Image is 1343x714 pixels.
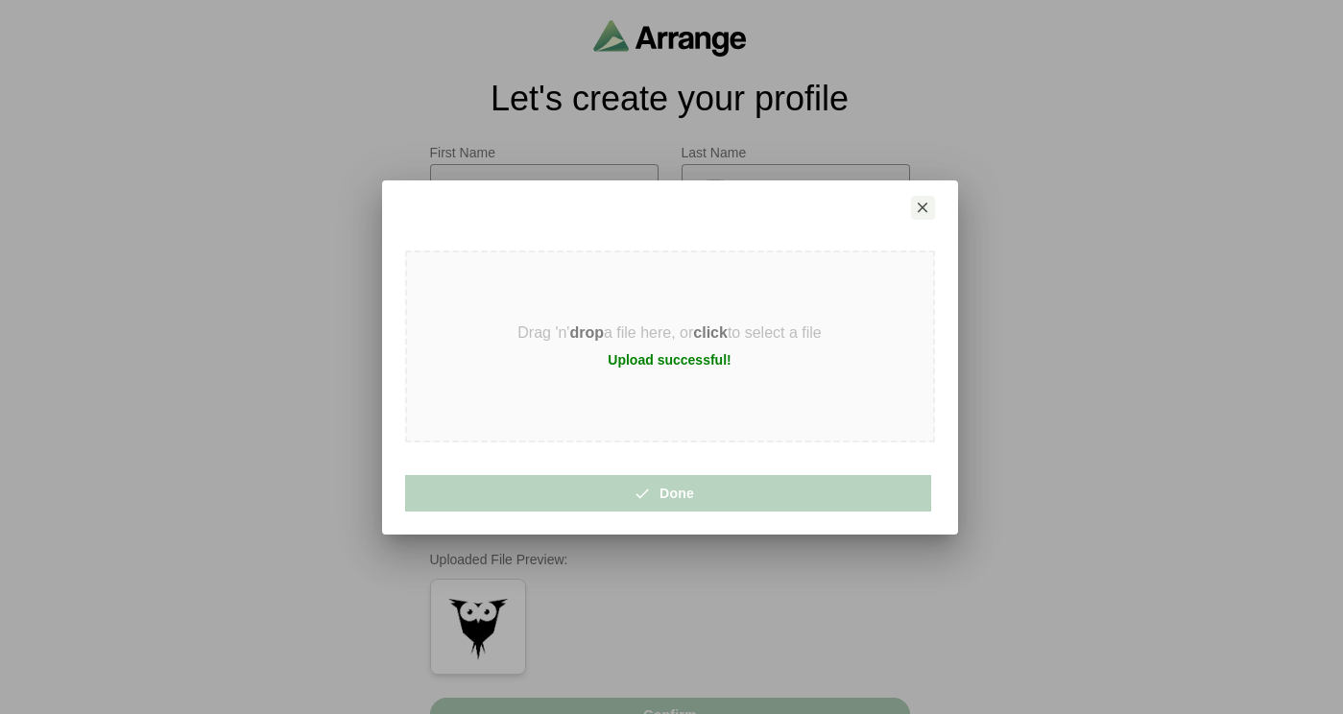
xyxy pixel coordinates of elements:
span: Done [641,475,694,512]
div: Upload successful! [608,351,731,369]
strong: drop [569,324,604,341]
p: Drag 'n' a file here, or to select a file [517,324,822,342]
strong: click [693,324,728,341]
button: Done [405,475,931,512]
